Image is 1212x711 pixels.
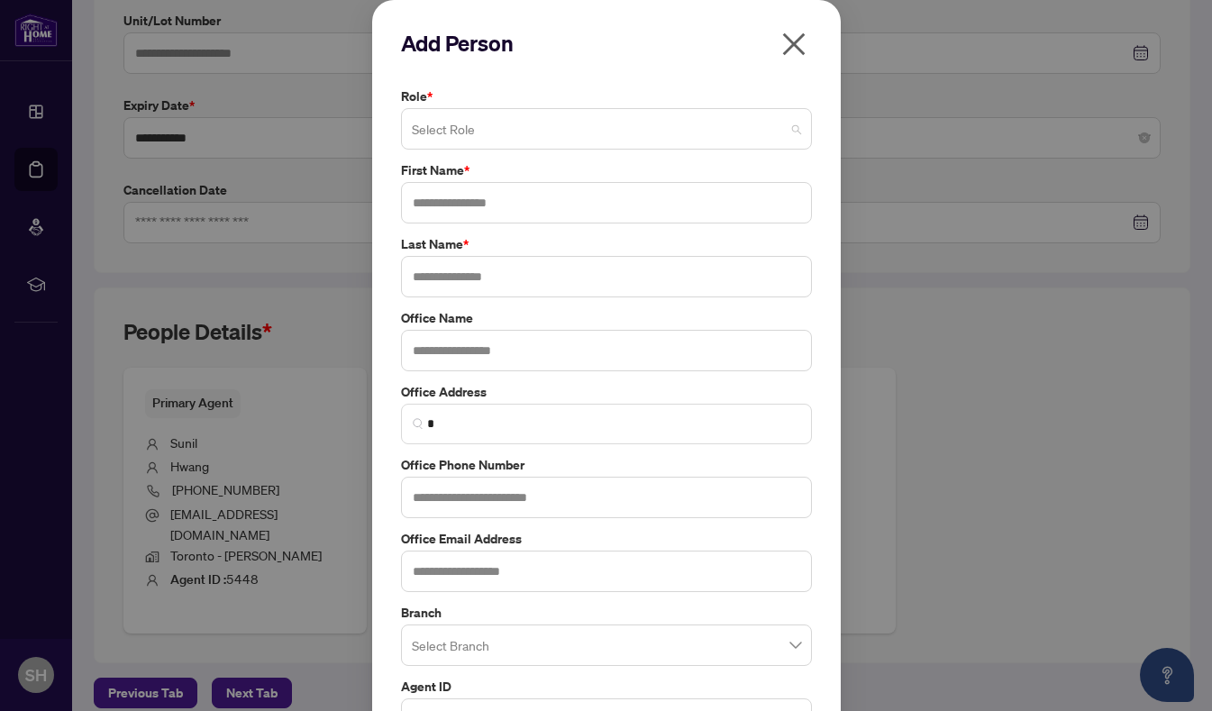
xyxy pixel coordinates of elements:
[401,87,812,106] label: Role
[401,677,812,697] label: Agent ID
[779,30,808,59] span: close
[401,308,812,328] label: Office Name
[401,29,812,58] h2: Add Person
[401,382,812,402] label: Office Address
[413,418,424,429] img: search_icon
[401,529,812,549] label: Office Email Address
[401,603,812,623] label: Branch
[401,455,812,475] label: Office Phone Number
[401,160,812,180] label: First Name
[401,234,812,254] label: Last Name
